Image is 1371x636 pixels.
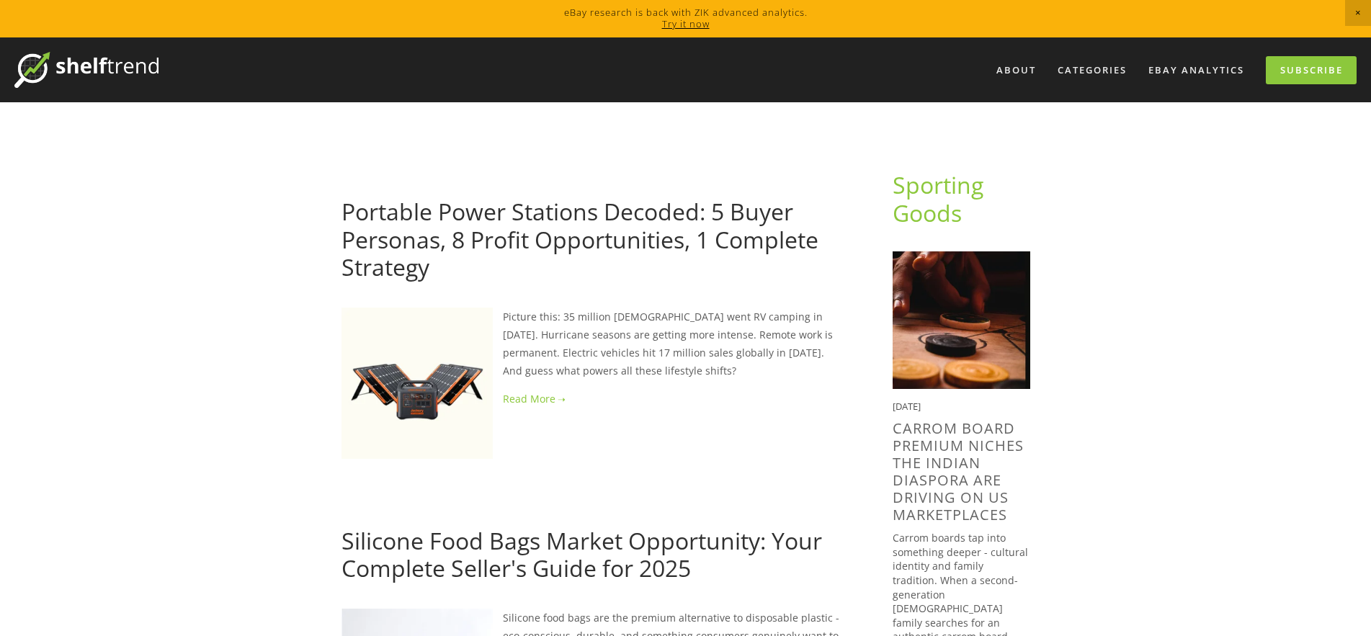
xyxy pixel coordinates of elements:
[893,418,1024,524] a: Carrom Board Premium Niches the Indian Diaspora are driving on US Marketplaces
[341,308,493,459] img: Portable Power Stations Decoded: 5 Buyer Personas, 8 Profit Opportunities, 1 Complete Strategy
[1139,58,1254,82] a: eBay Analytics
[662,17,710,30] a: Try it now
[341,503,374,516] a: [DATE]
[893,169,989,228] a: Sporting Goods
[341,196,818,282] a: Portable Power Stations Decoded: 5 Buyer Personas, 8 Profit Opportunities, 1 Complete Strategy
[341,525,822,583] a: Silicone Food Bags Market Opportunity: Your Complete Seller's Guide for 2025
[1266,56,1357,84] a: Subscribe
[893,400,921,413] time: [DATE]
[893,251,1030,389] img: Carrom Board Premium Niches the Indian Diaspora are driving on US Marketplaces
[341,174,374,187] a: [DATE]
[341,308,847,380] p: Picture this: 35 million [DEMOGRAPHIC_DATA] went RV camping in [DATE]. Hurricane seasons are gett...
[14,52,158,88] img: ShelfTrend
[987,58,1045,82] a: About
[1048,58,1136,82] div: Categories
